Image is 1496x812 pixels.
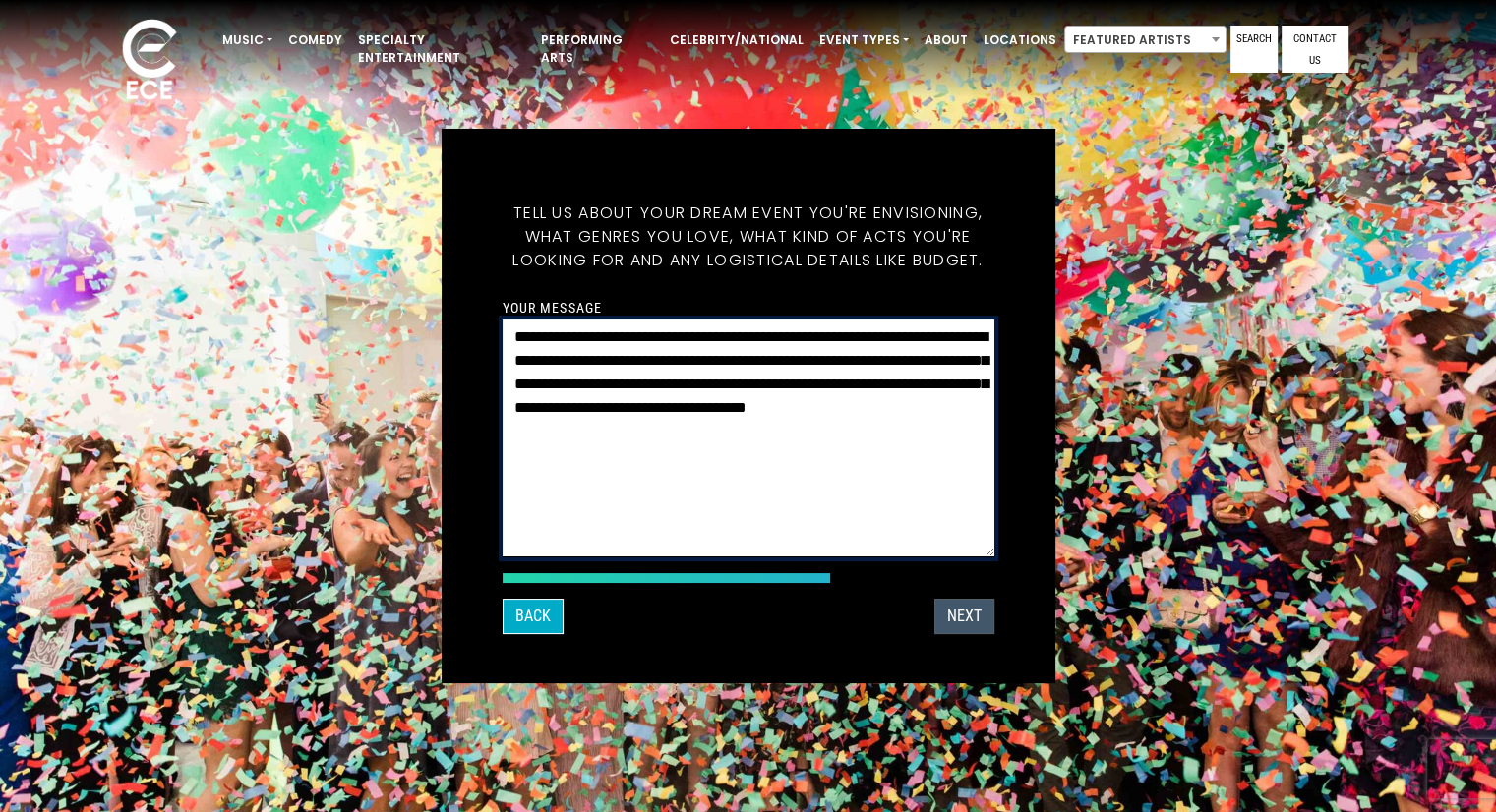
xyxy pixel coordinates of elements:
label: Your message [503,299,602,317]
a: Contact Us [1282,26,1348,73]
a: Celebrity/National [662,24,811,57]
span: Featured Artists [1064,26,1227,53]
button: Back [503,599,564,634]
a: Comedy [280,24,350,57]
a: Specialty Entertainment [350,24,533,75]
button: Next [934,599,994,634]
a: Event Types [811,24,917,57]
h5: Tell us about your dream event you're envisioning, what genres you love, what kind of acts you're... [503,178,994,296]
img: ece_new_logo_whitev2-1.png [100,14,199,109]
a: Search [1230,26,1278,73]
a: Music [214,24,280,57]
a: About [917,24,976,57]
a: Locations [976,24,1064,57]
a: Performing Arts [533,24,662,75]
span: Featured Artists [1065,27,1226,54]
